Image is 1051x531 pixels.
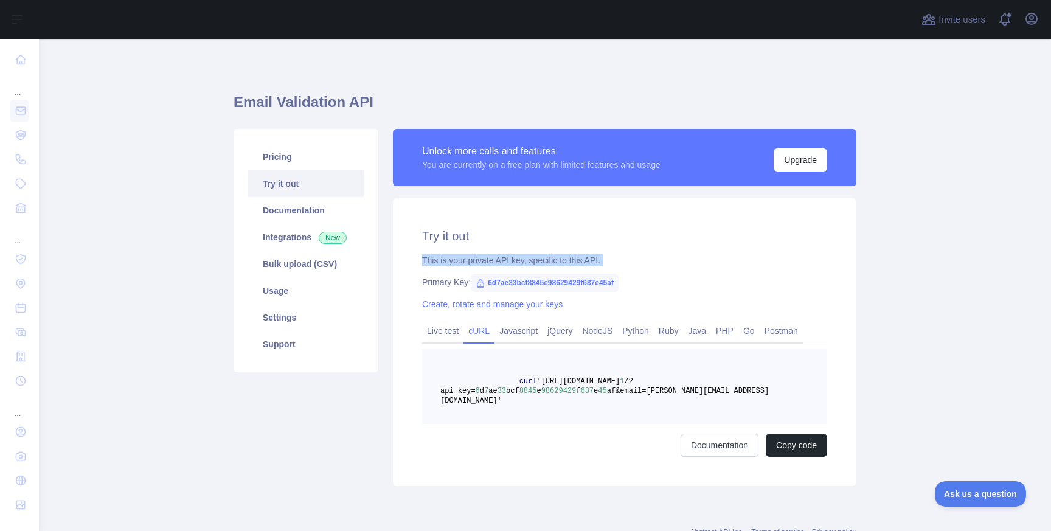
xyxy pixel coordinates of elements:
[319,232,347,244] span: New
[484,387,488,395] span: 7
[422,254,827,266] div: This is your private API key, specific to this API.
[684,321,712,341] a: Java
[248,304,364,331] a: Settings
[938,13,985,27] span: Invite users
[488,387,497,395] span: ae
[10,394,29,418] div: ...
[248,170,364,197] a: Try it out
[738,321,760,341] a: Go
[519,387,537,395] span: 8845
[463,321,494,341] a: cURL
[248,251,364,277] a: Bulk upload (CSV)
[422,321,463,341] a: Live test
[248,197,364,224] a: Documentation
[594,387,598,395] span: e
[766,434,827,457] button: Copy code
[422,159,661,171] div: You are currently on a free plan with limited features and usage
[248,331,364,358] a: Support
[541,387,577,395] span: 98629429
[476,387,480,395] span: 6
[248,277,364,304] a: Usage
[498,387,506,395] span: 33
[711,321,738,341] a: PHP
[494,321,543,341] a: Javascript
[681,434,758,457] a: Documentation
[935,481,1027,507] iframe: Toggle Customer Support
[10,221,29,246] div: ...
[576,387,580,395] span: f
[580,387,594,395] span: 687
[536,387,541,395] span: e
[536,377,620,386] span: '[URL][DOMAIN_NAME]
[620,377,624,386] span: 1
[422,299,563,309] a: Create, rotate and manage your keys
[519,377,537,386] span: curl
[919,10,988,29] button: Invite users
[598,387,606,395] span: 45
[248,224,364,251] a: Integrations New
[654,321,684,341] a: Ruby
[248,144,364,170] a: Pricing
[422,276,827,288] div: Primary Key:
[577,321,617,341] a: NodeJS
[422,227,827,245] h2: Try it out
[471,274,619,292] span: 6d7ae33bcf8845e98629429f687e45af
[234,92,856,122] h1: Email Validation API
[10,73,29,97] div: ...
[543,321,577,341] a: jQuery
[617,321,654,341] a: Python
[774,148,827,172] button: Upgrade
[506,387,519,395] span: bcf
[422,144,661,159] div: Unlock more calls and features
[760,321,803,341] a: Postman
[480,387,484,395] span: d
